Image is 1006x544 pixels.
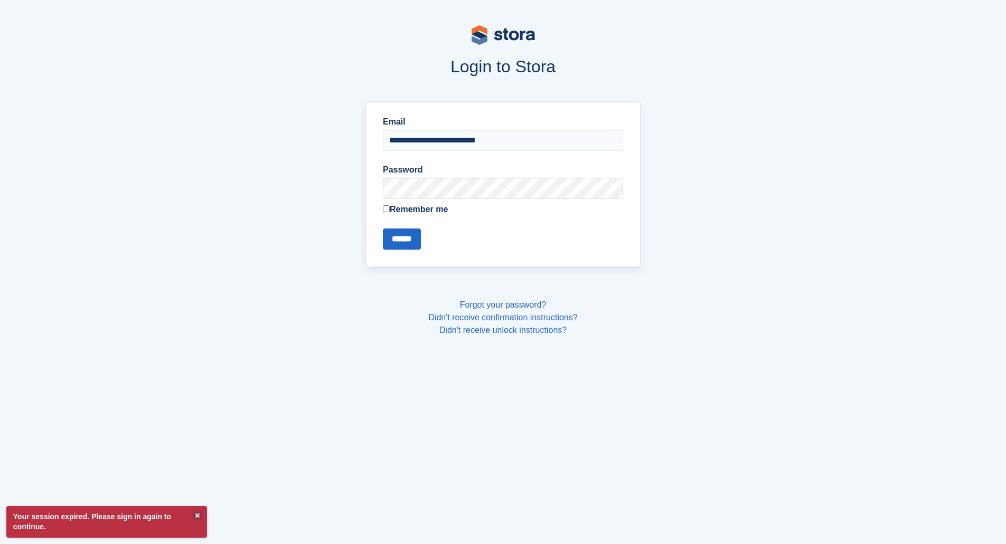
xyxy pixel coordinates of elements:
img: stora-logo-53a41332b3708ae10de48c4981b4e9114cc0af31d8433b30ea865607fb682f29.svg [472,25,535,45]
label: Email [383,116,623,128]
a: Didn't receive unlock instructions? [439,326,567,335]
a: Forgot your password? [460,300,547,309]
p: Your session expired. Please sign in again to continue. [6,506,207,538]
h1: Login to Stora [164,57,842,76]
label: Remember me [383,203,623,216]
a: Didn't receive confirmation instructions? [428,313,577,322]
input: Remember me [383,205,390,212]
label: Password [383,164,623,176]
